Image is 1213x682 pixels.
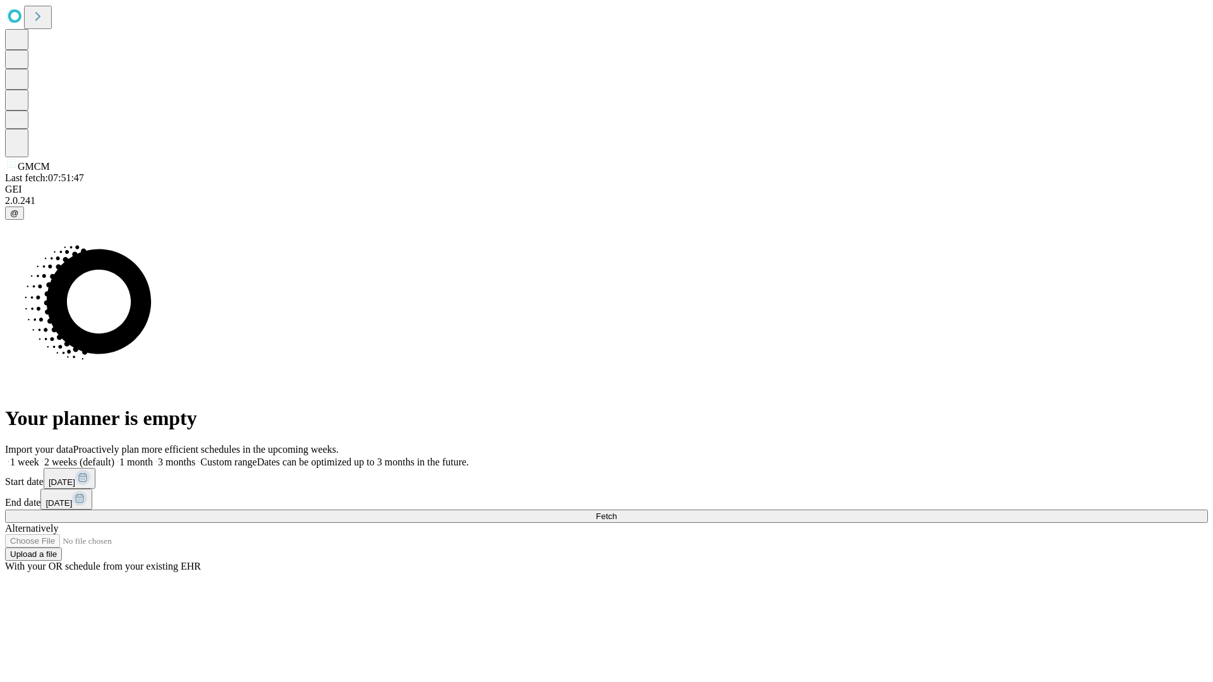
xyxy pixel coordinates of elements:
[40,489,92,510] button: [DATE]
[18,161,50,172] span: GMCM
[5,407,1208,430] h1: Your planner is empty
[10,208,19,218] span: @
[5,184,1208,195] div: GEI
[5,510,1208,523] button: Fetch
[158,457,195,467] span: 3 months
[596,512,617,521] span: Fetch
[45,498,72,508] span: [DATE]
[257,457,469,467] span: Dates can be optimized up to 3 months in the future.
[5,523,58,534] span: Alternatively
[5,561,201,571] span: With your OR schedule from your existing EHR
[5,206,24,220] button: @
[5,444,73,455] span: Import your data
[119,457,153,467] span: 1 month
[49,477,75,487] span: [DATE]
[73,444,339,455] span: Proactively plan more efficient schedules in the upcoming weeks.
[5,547,62,561] button: Upload a file
[5,489,1208,510] div: End date
[44,457,114,467] span: 2 weeks (default)
[5,195,1208,206] div: 2.0.241
[5,468,1208,489] div: Start date
[5,172,84,183] span: Last fetch: 07:51:47
[10,457,39,467] span: 1 week
[44,468,95,489] button: [DATE]
[200,457,256,467] span: Custom range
